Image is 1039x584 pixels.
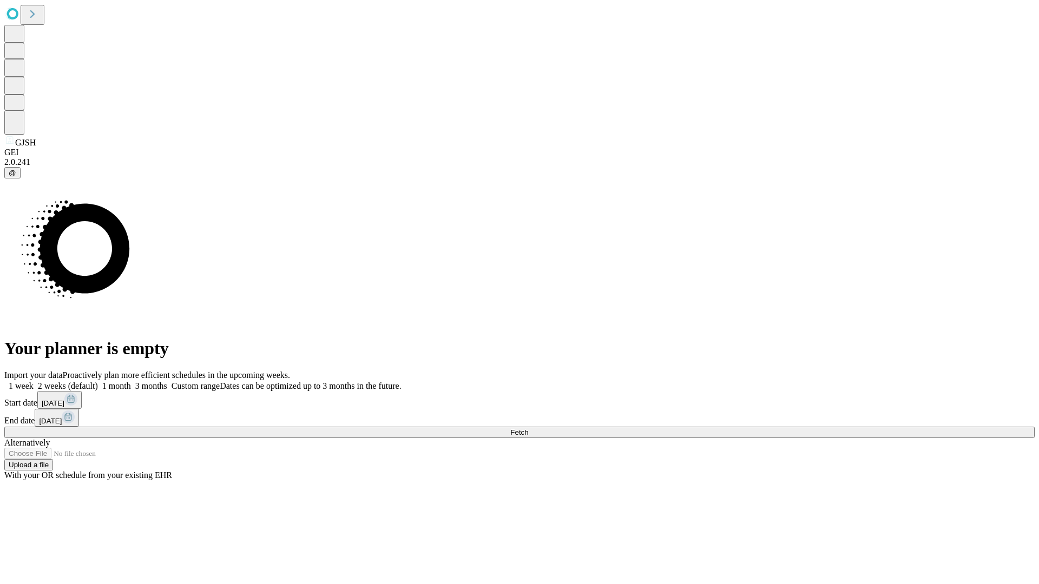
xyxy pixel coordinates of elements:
div: 2.0.241 [4,157,1035,167]
span: [DATE] [39,417,62,425]
span: Custom range [172,381,220,390]
div: End date [4,409,1035,427]
span: With your OR schedule from your existing EHR [4,470,172,480]
div: GEI [4,148,1035,157]
span: Dates can be optimized up to 3 months in the future. [220,381,401,390]
span: Import your data [4,370,63,380]
span: [DATE] [42,399,64,407]
span: Fetch [510,428,528,436]
span: 1 week [9,381,34,390]
span: 1 month [102,381,131,390]
div: Start date [4,391,1035,409]
button: Fetch [4,427,1035,438]
button: Upload a file [4,459,53,470]
button: [DATE] [37,391,82,409]
span: Alternatively [4,438,50,447]
span: 2 weeks (default) [38,381,98,390]
span: Proactively plan more efficient schedules in the upcoming weeks. [63,370,290,380]
span: GJSH [15,138,36,147]
span: 3 months [135,381,167,390]
h1: Your planner is empty [4,339,1035,359]
button: [DATE] [35,409,79,427]
button: @ [4,167,21,178]
span: @ [9,169,16,177]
